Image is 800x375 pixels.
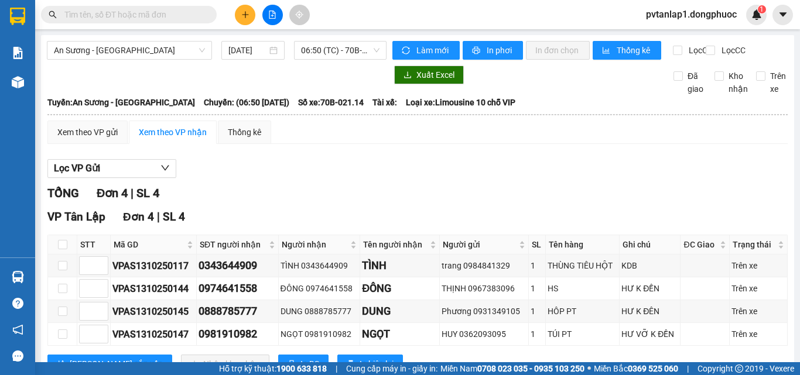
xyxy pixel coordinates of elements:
[472,46,482,56] span: printer
[360,254,440,277] td: TÌNH
[54,42,205,59] span: An Sương - Tân Biên
[346,362,437,375] span: Cung cấp máy in - giấy in:
[288,360,296,369] span: printer
[372,96,397,109] span: Tài xế:
[235,5,255,25] button: plus
[10,8,25,25] img: logo-vxr
[47,98,195,107] b: Tuyến: An Sương - [GEOGRAPHIC_DATA]
[477,364,584,373] strong: 0708 023 035 - 0935 103 250
[717,44,747,57] span: Lọc CC
[278,355,329,373] button: printerIn DS
[735,364,743,373] span: copyright
[531,328,543,340] div: 1
[282,238,348,251] span: Người nhận
[487,44,514,57] span: In phơi
[281,282,358,295] div: ĐÔNG 0974641558
[617,44,652,57] span: Thống kê
[70,357,163,370] span: [PERSON_NAME] sắp xếp
[684,44,714,57] span: Lọc CR
[443,238,516,251] span: Người gửi
[157,210,160,223] span: |
[200,238,266,251] span: SĐT người nhận
[77,235,111,254] th: STT
[12,324,23,335] span: notification
[587,366,591,371] span: ⚪️
[12,76,24,88] img: warehouse-icon
[751,9,762,20] img: icon-new-feature
[416,68,454,81] span: Xuất Excel
[181,355,269,373] button: downloadNhập kho nhận
[362,303,437,319] div: DUNG
[298,96,364,109] span: Số xe: 70B-021.14
[360,357,394,370] span: In biên lai
[163,210,185,223] span: SL 4
[731,328,785,340] div: Trên xe
[733,238,775,251] span: Trạng thái
[111,300,197,323] td: VPAS1310250145
[300,357,319,370] span: In DS
[197,277,279,300] td: 0974641558
[594,362,678,375] span: Miền Bắc
[760,5,764,13] span: 1
[683,238,717,251] span: ĐC Giao
[199,257,276,274] div: 0343644909
[531,305,543,318] div: 1
[47,159,176,178] button: Lọc VP Gửi
[406,96,515,109] span: Loại xe: Limousine 10 chỗ VIP
[112,304,194,319] div: VPAS1310250145
[57,126,118,139] div: Xem theo VP gửi
[548,305,618,318] div: HÔP PT
[731,305,785,318] div: Trên xe
[628,364,678,373] strong: 0369 525 060
[47,355,172,373] button: sort-ascending[PERSON_NAME] sắp xếp
[123,210,154,223] span: Đơn 4
[228,44,267,57] input: 14/10/2025
[301,42,380,59] span: 06:50 (TC) - 70B-021.14
[160,163,170,173] span: down
[139,126,207,139] div: Xem theo VP nhận
[687,362,689,375] span: |
[731,282,785,295] div: Trên xe
[112,259,194,273] div: VPAS1310250117
[731,259,785,272] div: Trên xe
[281,259,358,272] div: TÌNH 0343644909
[228,126,261,139] div: Thống kê
[362,257,437,274] div: TÌNH
[683,70,708,95] span: Đã giao
[637,7,746,22] span: pvtanlap1.dongphuoc
[360,277,440,300] td: ĐÔNG
[404,71,412,80] span: download
[778,9,788,20] span: caret-down
[363,238,428,251] span: Tên người nhận
[199,280,276,297] div: 0974641558
[531,282,543,295] div: 1
[337,355,403,373] button: printerIn biên lai
[772,5,793,25] button: caret-down
[758,5,766,13] sup: 1
[57,360,65,369] span: sort-ascending
[47,186,79,200] span: TỔNG
[219,362,327,375] span: Hỗ trợ kỹ thuật:
[199,303,276,319] div: 0888785777
[440,362,584,375] span: Miền Nam
[463,41,523,60] button: printerIn phơi
[111,323,197,346] td: VPAS1310250147
[621,328,678,340] div: HƯ VỠ K ĐỀN
[360,323,440,346] td: NGỌT
[548,328,618,340] div: TÚI PT
[54,161,100,176] span: Lọc VP Gửi
[64,8,203,21] input: Tìm tên, số ĐT hoặc mã đơn
[531,259,543,272] div: 1
[111,277,197,300] td: VPAS1310250144
[281,328,358,340] div: NGỌT 0981910982
[197,300,279,323] td: 0888785777
[620,235,681,254] th: Ghi chú
[112,327,194,342] div: VPAS1310250147
[362,326,437,342] div: NGỌT
[765,70,791,95] span: Trên xe
[347,360,355,369] span: printer
[548,259,618,272] div: THÙNG TIÊU HỘT
[336,362,337,375] span: |
[281,305,358,318] div: DUNG 0888785777
[112,281,194,296] div: VPAS1310250144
